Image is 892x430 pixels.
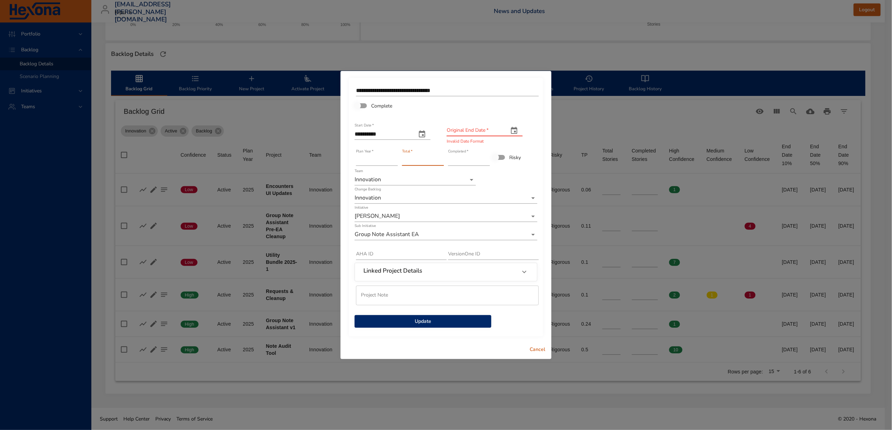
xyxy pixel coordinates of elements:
[526,343,549,356] button: Cancel
[360,317,486,326] span: Update
[355,124,374,128] label: Start Date
[355,224,376,228] label: Sub Initiative
[447,139,523,143] p: Invalid Date Format
[363,267,422,274] h6: Linked Project Details
[355,174,476,185] div: Innovation
[402,150,413,154] label: Total
[355,315,491,328] button: Update
[355,206,368,210] label: Initiative
[355,229,537,240] div: Group Note Assistant EA
[509,154,521,161] span: Risky
[414,126,431,143] button: start date
[506,122,523,139] button: original end date
[355,169,363,173] label: Team
[355,193,537,204] div: Innovation
[448,150,468,154] label: Completed
[355,188,381,191] label: Change Backlog
[355,263,537,281] div: Linked Project Details
[371,102,392,110] span: Complete
[355,211,537,222] div: [PERSON_NAME]
[529,345,546,354] span: Cancel
[356,150,374,154] label: Plan Year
